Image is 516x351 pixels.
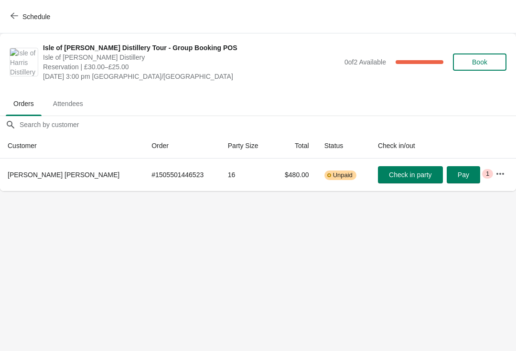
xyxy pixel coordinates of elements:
td: 16 [220,159,272,191]
img: Isle of Harris Distillery Tour - Group Booking POS [10,48,38,76]
span: Check in party [389,171,431,179]
span: 0 of 2 Available [344,58,386,66]
span: [PERSON_NAME] [PERSON_NAME] [8,171,119,179]
span: Reservation | £30.00–£25.00 [43,62,340,72]
span: [DATE] 3:00 pm [GEOGRAPHIC_DATA]/[GEOGRAPHIC_DATA] [43,72,340,81]
span: Schedule [22,13,50,21]
span: Isle of [PERSON_NAME] Distillery Tour - Group Booking POS [43,43,340,53]
span: Unpaid [333,171,353,179]
button: Book [453,53,506,71]
th: Total [272,133,316,159]
span: Isle of [PERSON_NAME] Distillery [43,53,340,62]
td: $480.00 [272,159,316,191]
span: Pay [458,171,469,179]
span: Book [472,58,487,66]
th: Party Size [220,133,272,159]
th: Order [144,133,220,159]
span: 1 [486,170,489,178]
th: Check in/out [370,133,488,159]
th: Status [317,133,370,159]
span: Attendees [45,95,91,112]
button: Pay [447,166,480,183]
input: Search by customer [19,116,516,133]
button: Check in party [378,166,443,183]
button: Schedule [5,8,58,25]
span: Orders [6,95,42,112]
td: # 1505501446523 [144,159,220,191]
